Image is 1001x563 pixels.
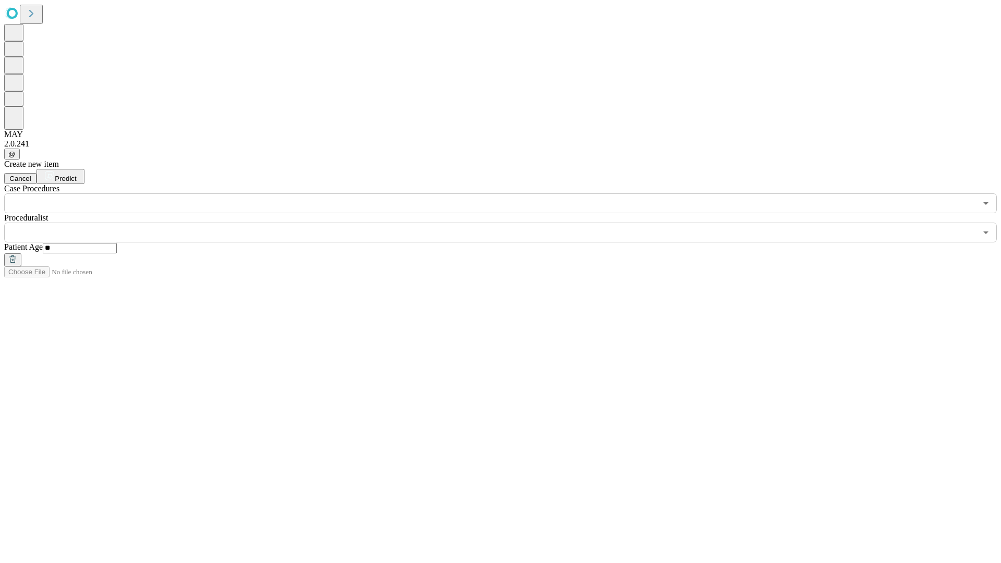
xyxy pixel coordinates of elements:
span: Patient Age [4,242,43,251]
span: Create new item [4,160,59,168]
span: Scheduled Procedure [4,184,59,193]
span: Cancel [9,175,31,182]
button: Open [979,196,993,211]
span: @ [8,150,16,158]
div: MAY [4,130,997,139]
button: Open [979,225,993,240]
button: Cancel [4,173,36,184]
button: @ [4,149,20,160]
span: Predict [55,175,76,182]
span: Proceduralist [4,213,48,222]
div: 2.0.241 [4,139,997,149]
button: Predict [36,169,84,184]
